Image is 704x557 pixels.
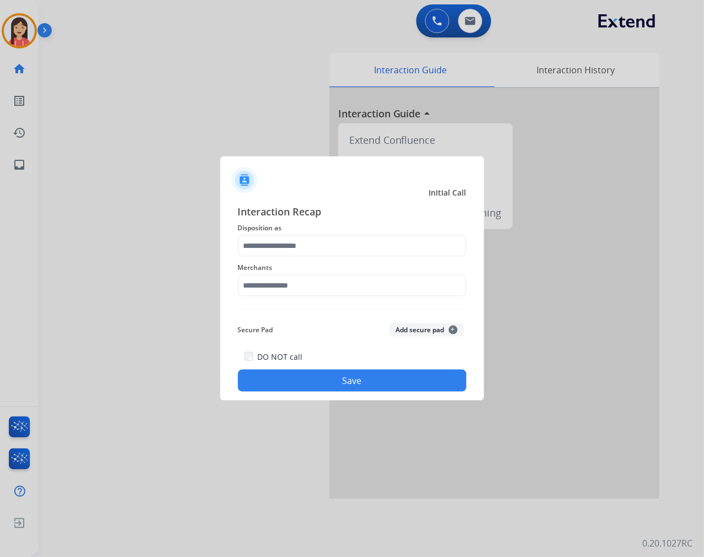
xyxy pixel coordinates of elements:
[257,351,302,363] label: DO NOT call
[231,167,258,193] img: contactIcon
[389,323,464,337] button: Add secure pad+
[643,537,693,550] p: 0.20.1027RC
[449,326,458,334] span: +
[238,204,467,221] span: Interaction Recap
[238,221,467,235] span: Disposition as
[429,187,467,198] span: Initial Call
[238,323,273,337] span: Secure Pad
[238,370,467,392] button: Save
[238,261,467,274] span: Merchants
